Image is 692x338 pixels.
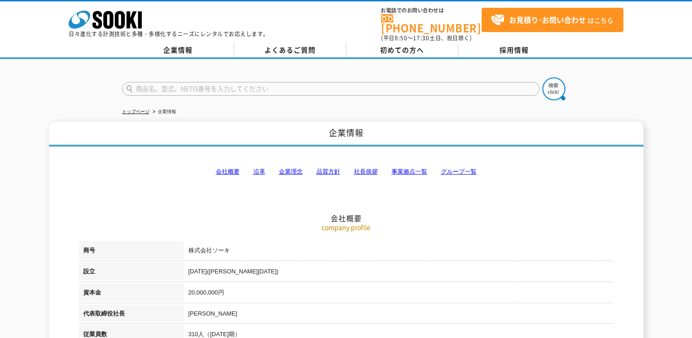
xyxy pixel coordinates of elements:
a: 事業拠点一覧 [392,168,427,175]
h2: 会社概要 [79,122,614,223]
h1: 企業情報 [49,121,644,147]
a: よくあるご質問 [234,44,346,57]
td: [DATE]([PERSON_NAME][DATE]) [184,262,614,283]
strong: お見積り･お問い合わせ [509,14,586,25]
p: 日々進化する計測技術と多種・多様化するニーズにレンタルでお応えします。 [69,31,269,37]
a: 品質方針 [316,168,340,175]
a: 企業情報 [122,44,234,57]
input: 商品名、型式、NETIS番号を入力してください [122,82,540,96]
span: (平日 ～ 土日、祝日除く) [381,34,472,42]
span: はこちら [491,13,613,27]
span: 17:30 [413,34,429,42]
img: btn_search.png [542,77,565,100]
td: 株式会社ソーキ [184,241,614,262]
span: 8:50 [395,34,408,42]
span: 初めての方へ [380,45,424,55]
th: 設立 [79,262,184,283]
a: 初めての方へ [346,44,458,57]
li: 企業情報 [151,107,176,117]
a: 会社概要 [216,168,240,175]
a: グループ一覧 [441,168,477,175]
td: 20,000,000円 [184,283,614,305]
a: 企業理念 [279,168,303,175]
a: 沿革 [253,168,265,175]
a: 採用情報 [458,44,570,57]
a: 社長挨拶 [354,168,378,175]
th: 代表取締役社長 [79,305,184,326]
td: [PERSON_NAME] [184,305,614,326]
a: [PHONE_NUMBER] [381,14,482,33]
p: company profile [79,223,614,232]
a: お見積り･お問い合わせはこちら [482,8,623,32]
a: トップページ [122,109,150,114]
th: 商号 [79,241,184,262]
span: お電話でのお問い合わせは [381,8,482,13]
th: 資本金 [79,283,184,305]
